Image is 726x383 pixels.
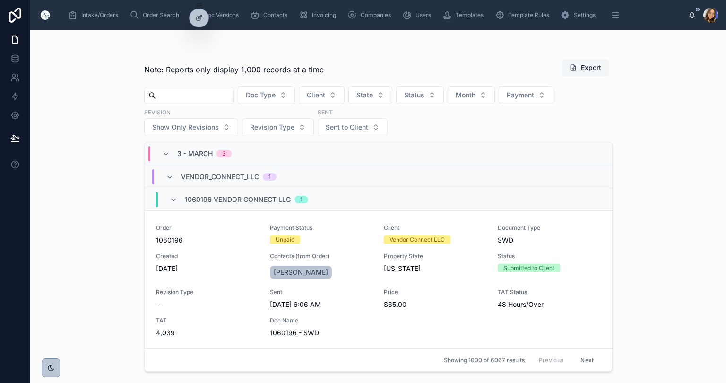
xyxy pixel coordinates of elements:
span: -- [156,300,162,309]
span: SWD [498,235,513,245]
button: Select Button [348,86,392,104]
span: Client [307,90,325,100]
button: Select Button [318,118,388,136]
span: TAT Status [498,288,600,296]
span: 1060196 Vendor Connect LLC [185,195,291,204]
a: Templates [440,7,490,24]
label: Revision [144,108,171,116]
span: Order [156,224,259,232]
button: Select Button [396,86,444,104]
a: Invoicing [296,7,343,24]
div: Submitted to Client [503,264,554,272]
span: Payment [507,90,534,100]
span: [DATE] 6:06 AM [270,300,372,309]
span: Templates [456,11,484,19]
button: Select Button [144,118,238,136]
span: Status [404,90,424,100]
a: Intake/Orders [65,7,125,24]
div: Unpaid [276,235,294,244]
span: Month [456,90,475,100]
span: Invoicing [312,11,336,19]
span: Payment Status [270,224,372,232]
span: $65.00 [384,300,486,309]
img: App logo [38,8,53,23]
span: TAT [156,317,259,324]
span: Revision Type [156,288,259,296]
span: Order Search [143,11,179,19]
div: Vendor Connect LLC [389,235,445,244]
button: Select Button [499,86,553,104]
div: 3 [222,150,226,157]
span: 1060196 - SWD [270,328,372,338]
span: 1060196 [156,235,259,245]
span: Show Only Revisions [152,122,219,132]
span: Sent [270,288,372,296]
span: Sent to Client [326,122,368,132]
span: Contacts [263,11,287,19]
span: Created [156,252,259,260]
span: Note: Reports only display 1,000 records at a time [144,64,324,75]
span: [PERSON_NAME] [274,268,328,277]
label: Sent [318,108,333,116]
button: Select Button [242,118,314,136]
span: Doc Name [270,317,372,324]
span: Users [415,11,431,19]
span: 3 - March [177,149,213,158]
span: Companies [361,11,391,19]
a: Companies [345,7,398,24]
a: Doc Versions [188,7,245,24]
button: Next [574,353,600,367]
div: scrollable content [60,5,688,26]
span: Doc Versions [204,11,239,19]
button: Select Button [448,86,495,104]
button: Select Button [299,86,345,104]
a: [PERSON_NAME] [270,266,332,279]
div: 1 [300,196,302,203]
span: 48 Hours/Over [498,300,600,309]
span: 4,039 [156,328,259,338]
span: [US_STATE] [384,264,421,273]
button: Select Button [238,86,295,104]
span: Template Rules [508,11,549,19]
span: Intake/Orders [81,11,118,19]
a: Settings [558,7,602,24]
span: VENDOR_CONNECT_LLC [181,172,259,182]
span: Status [498,252,600,260]
a: Contacts [247,7,294,24]
div: 1 [268,173,271,181]
span: Client [384,224,486,232]
span: Doc Type [246,90,276,100]
span: [DATE] [156,264,259,273]
span: Revision Type [250,122,294,132]
span: Property State [384,252,486,260]
span: Price [384,288,486,296]
a: Users [399,7,438,24]
span: Settings [574,11,596,19]
a: Template Rules [492,7,556,24]
span: Showing 1000 of 6067 results [444,357,525,364]
span: Document Type [498,224,600,232]
button: Export [562,59,609,76]
span: State [356,90,373,100]
span: Contacts (from Order) [270,252,372,260]
a: Order Search [127,7,186,24]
